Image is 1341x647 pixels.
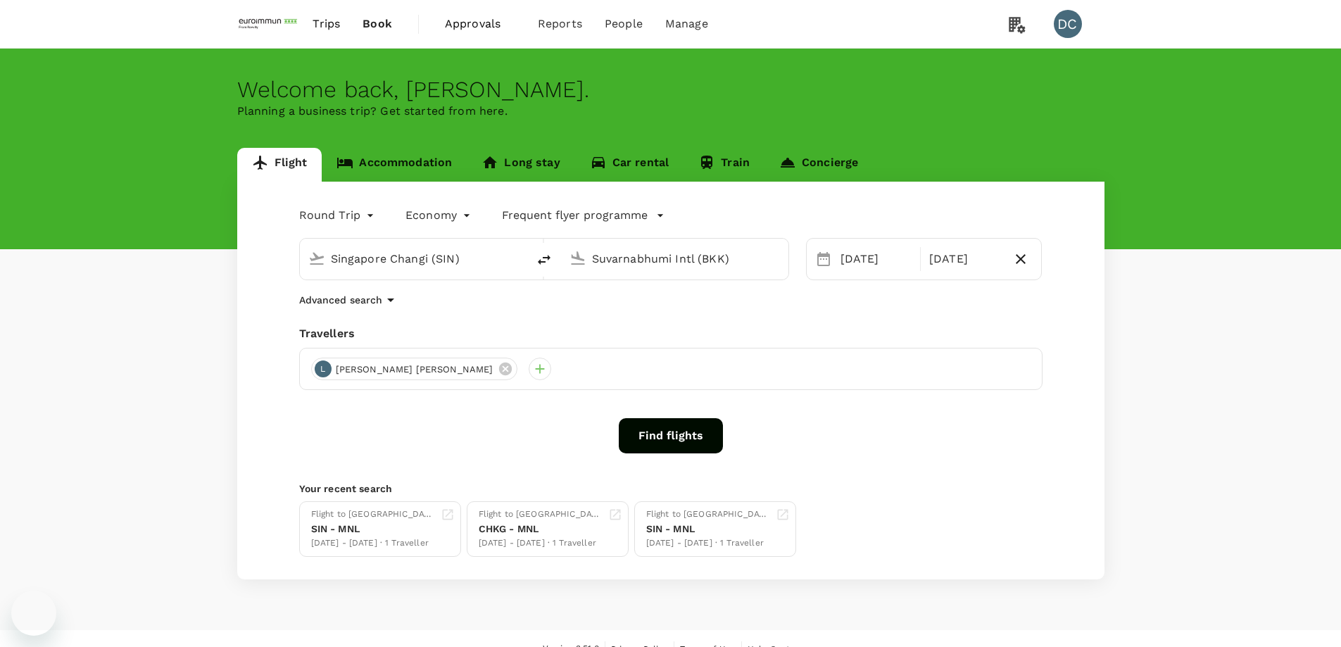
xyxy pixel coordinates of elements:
div: Economy [405,204,474,227]
input: Going to [592,248,759,270]
button: Open [779,257,781,260]
div: [DATE] - [DATE] · 1 Traveller [311,536,435,551]
input: Depart from [331,248,498,270]
div: L[PERSON_NAME] [PERSON_NAME] [311,358,517,380]
p: Your recent search [299,482,1043,496]
div: Flight to [GEOGRAPHIC_DATA] [311,508,435,522]
div: Round Trip [299,204,378,227]
div: DC [1054,10,1082,38]
a: Train [684,148,764,182]
button: delete [527,243,561,277]
div: SIN - MNL [646,522,770,536]
div: Flight to [GEOGRAPHIC_DATA] [479,508,603,522]
p: Frequent flyer programme [502,207,648,224]
img: EUROIMMUN (South East Asia) Pte. Ltd. [237,8,302,39]
span: Book [363,15,392,32]
div: [DATE] [924,245,1006,273]
button: Frequent flyer programme [502,207,665,224]
div: Travellers [299,325,1043,342]
a: Concierge [764,148,873,182]
span: Approvals [445,15,515,32]
div: SIN - MNL [311,522,435,536]
span: Manage [665,15,708,32]
a: Long stay [467,148,574,182]
div: [DATE] - [DATE] · 1 Traveller [646,536,770,551]
div: [DATE] [835,245,917,273]
button: Advanced search [299,291,399,308]
p: Planning a business trip? Get started from here. [237,103,1104,120]
a: Flight [237,148,322,182]
button: Open [517,257,520,260]
span: Trips [313,15,340,32]
div: CHKG - MNL [479,522,603,536]
span: Reports [538,15,582,32]
div: Flight to [GEOGRAPHIC_DATA] [646,508,770,522]
p: Advanced search [299,293,382,307]
button: Find flights [619,418,723,453]
span: People [605,15,643,32]
div: L [315,360,332,377]
div: [DATE] - [DATE] · 1 Traveller [479,536,603,551]
div: Welcome back , [PERSON_NAME] . [237,77,1104,103]
a: Accommodation [322,148,467,182]
span: [PERSON_NAME] [PERSON_NAME] [327,363,502,377]
iframe: Button to launch messaging window [11,591,56,636]
a: Car rental [575,148,684,182]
